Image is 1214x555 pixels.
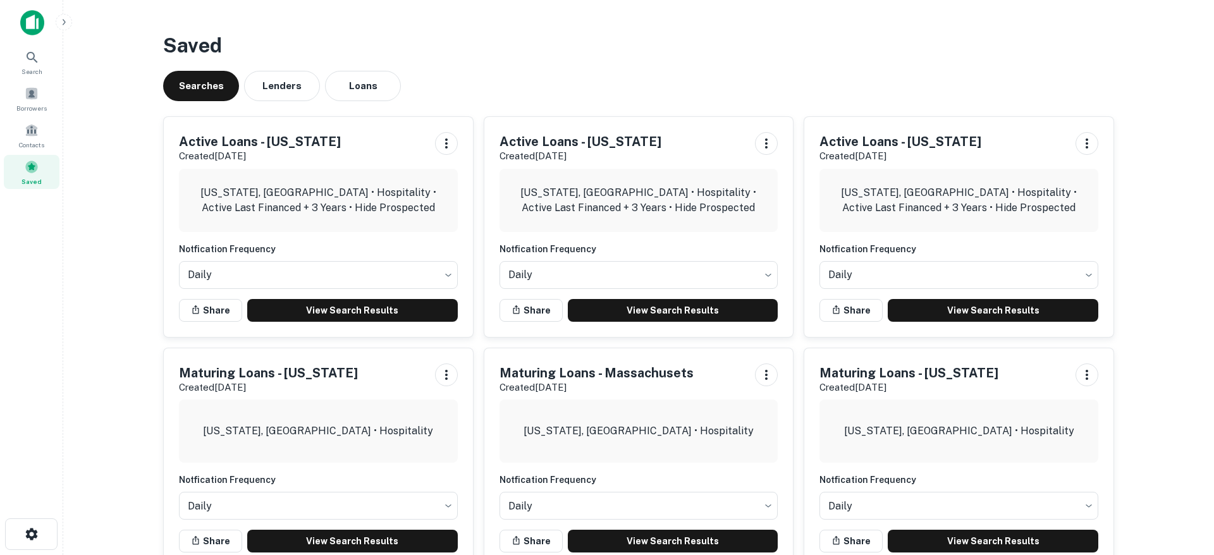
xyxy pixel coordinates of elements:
[844,424,1074,439] p: [US_STATE], [GEOGRAPHIC_DATA] • Hospitality
[819,473,1098,487] h6: Notfication Frequency
[510,185,768,216] p: [US_STATE], [GEOGRAPHIC_DATA] • Hospitality • Active Last Financed + 3 Years • Hide Prospected
[203,424,433,439] p: [US_STATE], [GEOGRAPHIC_DATA] • Hospitality
[819,299,883,322] button: Share
[244,71,320,101] button: Lenders
[888,530,1098,552] a: View Search Results
[179,488,458,523] div: Without label
[819,488,1098,523] div: Without label
[500,149,661,164] p: Created [DATE]
[4,118,59,152] a: Contacts
[819,132,981,151] h5: Active Loans - [US_STATE]
[179,132,341,151] h5: Active Loans - [US_STATE]
[819,149,981,164] p: Created [DATE]
[4,45,59,79] a: Search
[819,257,1098,293] div: Without label
[819,363,998,382] h5: Maturing Loans - [US_STATE]
[179,530,242,552] button: Share
[20,10,44,35] img: capitalize-icon.png
[500,473,778,487] h6: Notfication Frequency
[19,140,44,150] span: Contacts
[179,380,358,395] p: Created [DATE]
[500,530,563,552] button: Share
[179,473,458,487] h6: Notfication Frequency
[500,257,778,293] div: Without label
[524,424,754,439] p: [US_STATE], [GEOGRAPHIC_DATA] • Hospitality
[500,242,778,256] h6: Notfication Frequency
[500,132,661,151] h5: Active Loans - [US_STATE]
[179,242,458,256] h6: Notfication Frequency
[500,363,694,382] h5: Maturing Loans - Massachusets
[568,530,778,552] a: View Search Results
[21,66,42,76] span: Search
[1151,413,1214,474] iframe: Chat Widget
[179,149,341,164] p: Created [DATE]
[819,242,1098,256] h6: Notfication Frequency
[830,185,1088,216] p: [US_STATE], [GEOGRAPHIC_DATA] • Hospitality • Active Last Financed + 3 Years • Hide Prospected
[179,363,358,382] h5: Maturing Loans - [US_STATE]
[4,155,59,189] a: Saved
[16,103,47,113] span: Borrowers
[163,30,1114,61] h3: Saved
[4,82,59,116] a: Borrowers
[500,488,778,523] div: Without label
[247,299,458,322] a: View Search Results
[163,71,239,101] button: Searches
[819,530,883,552] button: Share
[819,380,998,395] p: Created [DATE]
[189,185,448,216] p: [US_STATE], [GEOGRAPHIC_DATA] • Hospitality • Active Last Financed + 3 Years • Hide Prospected
[21,176,42,186] span: Saved
[247,530,458,552] a: View Search Results
[179,299,242,322] button: Share
[500,299,563,322] button: Share
[325,71,401,101] button: Loans
[500,380,694,395] p: Created [DATE]
[888,299,1098,322] a: View Search Results
[179,257,458,293] div: Without label
[568,299,778,322] a: View Search Results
